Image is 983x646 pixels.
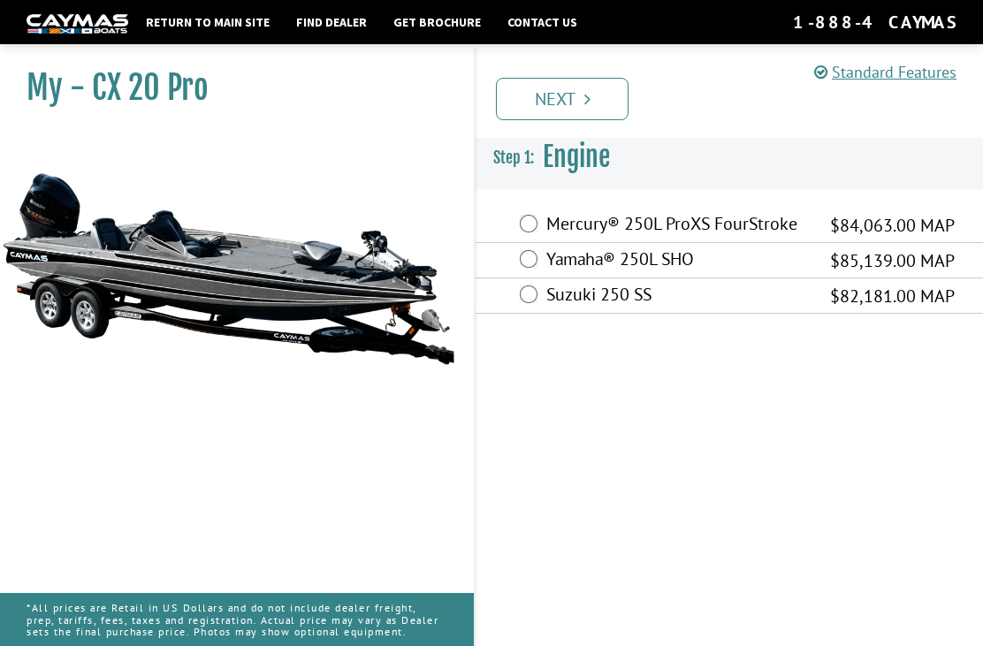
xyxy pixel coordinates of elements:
p: *All prices are Retail in US Dollars and do not include dealer freight, prep, tariffs, fees, taxe... [27,593,447,646]
ul: Pagination [492,75,983,120]
h1: My - CX 20 Pro [27,68,430,108]
span: $84,063.00 MAP [830,212,955,239]
span: $85,139.00 MAP [830,247,955,274]
a: Standard Features [814,62,956,82]
a: Next [496,78,629,120]
label: Yamaha® 250L SHO [546,248,808,274]
h3: Engine [476,125,983,190]
a: Return to main site [137,11,278,34]
img: white-logo-c9c8dbefe5ff5ceceb0f0178aa75bf4bb51f6bca0971e226c86eb53dfe498488.png [27,14,128,33]
div: 1-888-4CAYMAS [793,11,956,34]
label: Suzuki 250 SS [546,284,808,309]
a: Get Brochure [385,11,490,34]
a: Find Dealer [287,11,376,34]
span: $82,181.00 MAP [830,283,955,309]
a: Contact Us [499,11,586,34]
label: Mercury® 250L ProXS FourStroke [546,213,808,239]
